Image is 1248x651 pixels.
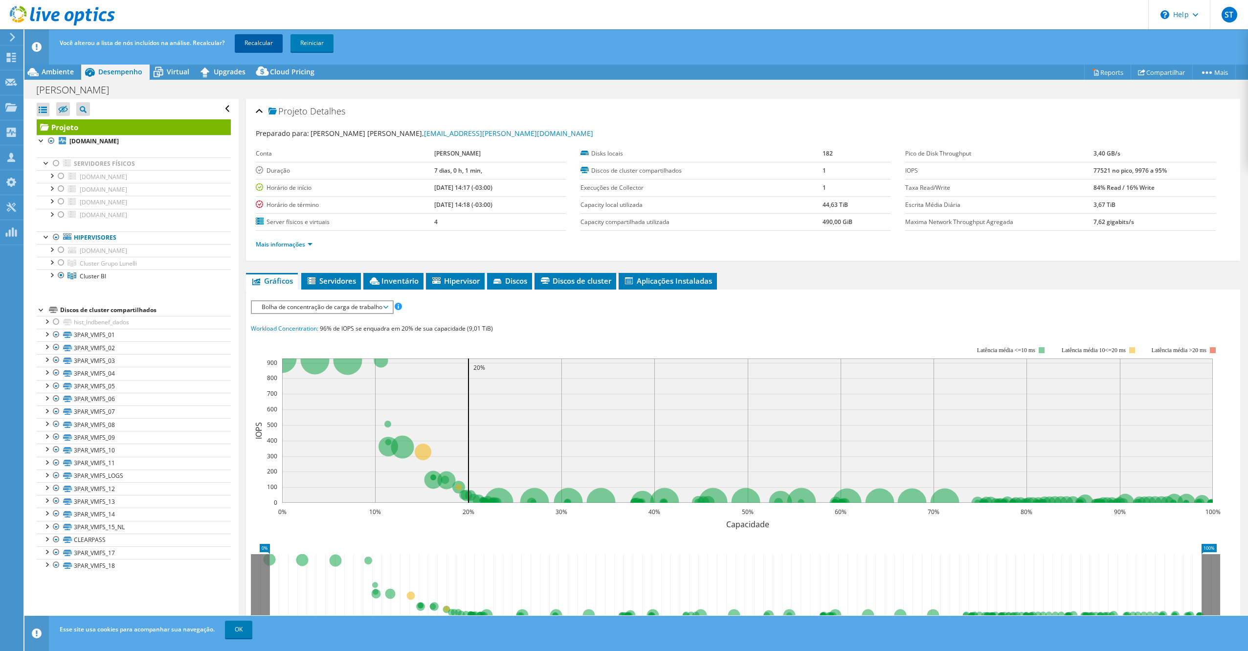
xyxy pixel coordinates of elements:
label: Conta [256,149,434,158]
text: 60% [835,508,847,516]
text: 800 [267,374,277,382]
span: Virtual [167,67,189,76]
a: 3PAR_VMFS_04 [37,367,231,380]
a: [DOMAIN_NAME] [37,170,231,183]
a: Cluster BI [37,269,231,282]
span: Aplicações Instaladas [624,276,712,286]
text: 0 [274,498,277,507]
a: 3PAR_VMFS_07 [37,405,231,418]
label: Preparado para: [256,129,309,138]
a: 3PAR_VMFS_10 [37,444,231,456]
span: Projeto [268,107,308,116]
a: Compartilhar [1131,65,1193,80]
b: 4 [434,218,438,226]
text: 700 [267,389,277,398]
a: 3PAR_VMFS_18 [37,559,231,572]
b: 84% Read / 16% Write [1093,183,1155,192]
text: 100 [267,483,277,491]
tspan: Latência média 10<=20 ms [1062,347,1126,354]
a: OK [225,621,252,638]
span: Discos [492,276,527,286]
text: 900 [267,359,277,367]
a: 3PAR_VMFS_LOGS [37,470,231,482]
text: 100% [1205,508,1220,516]
text: 0% [278,508,286,516]
span: Esse site usa cookies para acompanhar sua navegação. [60,625,215,633]
span: Inventário [368,276,419,286]
span: [DOMAIN_NAME] [80,185,127,194]
a: hist_lndbenef_dados [37,316,231,329]
label: Capacity compartilhada utilizada [580,217,823,227]
a: [DOMAIN_NAME] [37,183,231,196]
a: 3PAR_VMFS_12 [37,482,231,495]
a: 3PAR_VMFS_03 [37,354,231,367]
text: 300 [267,452,277,460]
a: [DOMAIN_NAME] [37,196,231,208]
span: Bolha de concentração de carga de trabalho [257,301,387,313]
text: 400 [267,436,277,445]
b: 182 [823,149,833,157]
span: Gráficos [251,276,293,286]
a: Cluster Grupo Lunelli [37,257,231,269]
text: 600 [267,405,277,413]
a: [DOMAIN_NAME] [37,244,231,257]
text: 70% [928,508,939,516]
label: IOPS [905,166,1093,176]
text: 80% [1021,508,1032,516]
a: 3PAR_VMFS_17 [37,546,231,559]
label: Horário de início [256,183,434,193]
span: Ambiente [42,67,74,76]
label: Duração [256,166,434,176]
text: IOPS [253,422,264,439]
label: Horário de término [256,200,434,210]
text: 40% [648,508,660,516]
span: [DOMAIN_NAME] [80,247,127,255]
b: [DATE] 14:17 (-03:00) [434,183,492,192]
text: 200 [267,467,277,475]
a: 3PAR_VMFS_02 [37,341,231,354]
label: Capacity local utilizada [580,200,823,210]
text: 30% [556,508,567,516]
label: Execuções de Collector [580,183,823,193]
span: Upgrades [214,67,245,76]
a: [DOMAIN_NAME] [37,209,231,222]
a: Hipervisores [37,231,231,244]
label: Server físicos e virtuais [256,217,434,227]
span: ST [1222,7,1237,22]
h1: [PERSON_NAME] [32,85,124,95]
a: Projeto [37,119,231,135]
text: 20% [463,508,474,516]
a: 3PAR_VMFS_09 [37,431,231,444]
a: 3PAR_VMFS_05 [37,380,231,393]
b: 3,67 TiB [1093,201,1115,209]
text: 500 [267,421,277,429]
span: Cluster BI [80,272,106,280]
label: Disks locais [580,149,823,158]
a: CLEARPASS [37,534,231,546]
b: [PERSON_NAME] [434,149,481,157]
a: 3PAR_VMFS_06 [37,393,231,405]
label: Escrita Média Diária [905,200,1093,210]
b: 77521 no pico, 9976 a 95% [1093,166,1167,175]
text: 50% [742,508,754,516]
b: 3,40 GB/s [1093,149,1120,157]
span: Workload Concentration: [251,324,318,333]
a: Mais [1192,65,1236,80]
a: 3PAR_VMFS_13 [37,495,231,508]
span: Servidores [306,276,356,286]
label: Taxa Read/Write [905,183,1093,193]
a: 3PAR_VMFS_11 [37,457,231,470]
a: Servidores físicos [37,157,231,170]
b: [DOMAIN_NAME] [69,137,119,145]
span: Desempenho [98,67,142,76]
svg: \n [1160,10,1169,19]
b: 1 [823,183,826,192]
text: 20% [473,363,485,372]
label: Discos de cluster compartilhados [580,166,823,176]
span: [DOMAIN_NAME] [80,173,127,181]
span: [DOMAIN_NAME] [80,211,127,219]
span: Cluster Grupo Lunelli [80,259,137,268]
b: 7 dias, 0 h, 1 min, [434,166,482,175]
a: 3PAR_VMFS_08 [37,418,231,431]
b: 490,00 GiB [823,218,852,226]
